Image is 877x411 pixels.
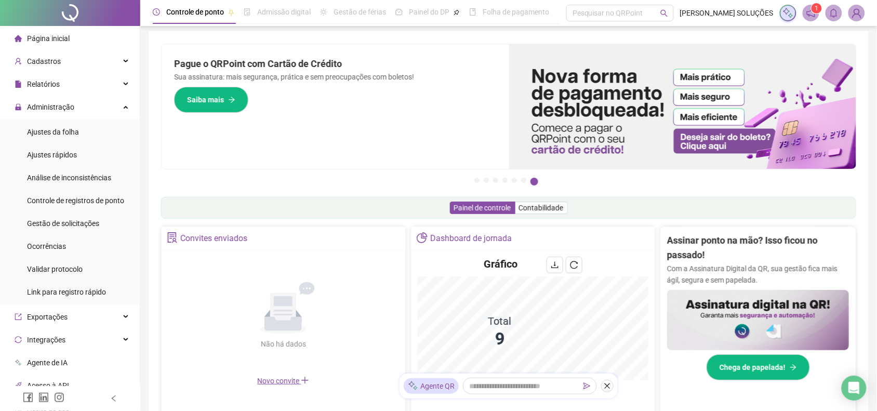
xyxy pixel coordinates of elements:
span: Acesso à API [27,381,69,390]
img: banner%2F096dab35-e1a4-4d07-87c2-cf089f3812bf.png [509,44,857,169]
img: sparkle-icon.fc2bf0ac1784a2077858766a79e2daf3.svg [782,7,794,19]
span: Validar protocolo [27,265,83,273]
div: Dashboard de jornada [430,230,512,247]
button: Chega de papelada! [707,354,810,380]
span: instagram [54,392,64,403]
span: Administração [27,103,74,111]
span: Gestão de férias [334,8,386,16]
span: Exportações [27,313,68,321]
button: Saiba mais [174,87,248,113]
img: banner%2F02c71560-61a6-44d4-94b9-c8ab97240462.png [667,290,849,351]
span: pushpin [454,9,460,16]
span: arrow-right [790,364,797,371]
span: Contabilidade [519,204,564,212]
span: sun [320,8,327,16]
span: Relatórios [27,80,60,88]
span: close [604,382,611,390]
div: Agente QR [404,378,459,394]
span: Gestão de solicitações [27,219,99,228]
span: home [15,35,22,42]
button: 2 [484,178,489,183]
span: lock [15,103,22,111]
span: facebook [23,392,33,403]
button: 5 [512,178,517,183]
span: 1 [815,5,818,12]
button: 4 [502,178,508,183]
span: Ajustes da folha [27,128,79,136]
span: plus [301,376,309,385]
span: export [15,313,22,321]
span: Novo convite [257,377,309,385]
span: Integrações [27,336,65,344]
span: book [469,8,476,16]
span: [PERSON_NAME] SOLUÇÕES [680,7,774,19]
span: left [110,395,117,402]
span: file-done [244,8,251,16]
span: user-add [15,58,22,65]
p: Sua assinatura: mais segurança, prática e sem preocupações com boletos! [174,71,497,83]
span: clock-circle [153,8,160,16]
span: Saiba mais [187,94,224,105]
span: search [660,9,668,17]
span: pushpin [228,9,234,16]
div: Não há dados [235,338,331,350]
span: Controle de registros de ponto [27,196,124,205]
span: api [15,382,22,389]
span: Painel do DP [409,8,449,16]
sup: 1 [812,3,822,14]
button: 1 [474,178,480,183]
span: Página inicial [27,34,70,43]
img: 15382 [849,5,865,21]
span: solution [167,232,178,243]
div: Open Intercom Messenger [842,376,867,401]
span: notification [806,8,816,18]
span: arrow-right [228,96,235,103]
span: dashboard [395,8,403,16]
span: Controle de ponto [166,8,224,16]
span: Ocorrências [27,242,66,250]
span: Análise de inconsistências [27,174,111,182]
span: Folha de pagamento [483,8,549,16]
button: 7 [530,178,538,185]
span: Agente de IA [27,359,68,367]
span: Admissão digital [257,8,311,16]
span: file [15,81,22,88]
h2: Pague o QRPoint com Cartão de Crédito [174,57,497,71]
span: bell [829,8,839,18]
div: Convites enviados [180,230,247,247]
button: 3 [493,178,498,183]
span: sync [15,336,22,343]
span: Chega de papelada! [720,362,786,373]
span: Cadastros [27,57,61,65]
span: download [551,261,559,269]
span: send [583,382,591,390]
h4: Gráfico [484,257,518,271]
span: Ajustes rápidos [27,151,77,159]
span: linkedin [38,392,49,403]
h2: Assinar ponto na mão? Isso ficou no passado! [667,233,849,263]
img: sparkle-icon.fc2bf0ac1784a2077858766a79e2daf3.svg [408,381,418,392]
span: Painel de controle [454,204,511,212]
span: pie-chart [417,232,428,243]
span: Link para registro rápido [27,288,106,296]
span: reload [570,261,578,269]
p: Com a Assinatura Digital da QR, sua gestão fica mais ágil, segura e sem papelada. [667,263,849,286]
button: 6 [521,178,526,183]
